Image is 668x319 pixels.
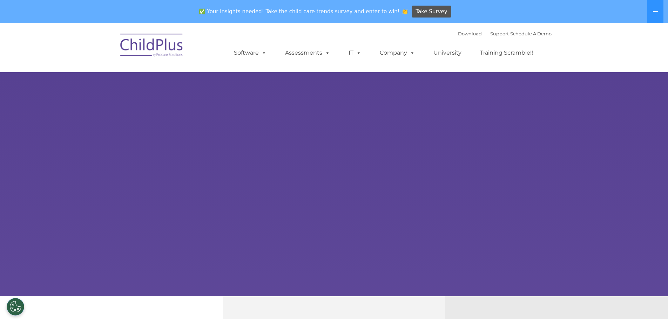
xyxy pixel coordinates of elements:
font: | [458,31,552,36]
button: Cookies Settings [7,298,24,315]
span: ✅ Your insights needed! Take the child care trends survey and enter to win! 👏 [196,5,411,18]
a: Take Survey [412,6,451,18]
a: Download [458,31,482,36]
a: Support [490,31,509,36]
a: Software [227,46,274,60]
a: Company [373,46,422,60]
a: IT [342,46,368,60]
a: Assessments [278,46,337,60]
a: Schedule A Demo [510,31,552,36]
span: Take Survey [416,6,447,18]
img: ChildPlus by Procare Solutions [117,29,187,64]
a: Training Scramble!! [473,46,540,60]
a: University [426,46,468,60]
